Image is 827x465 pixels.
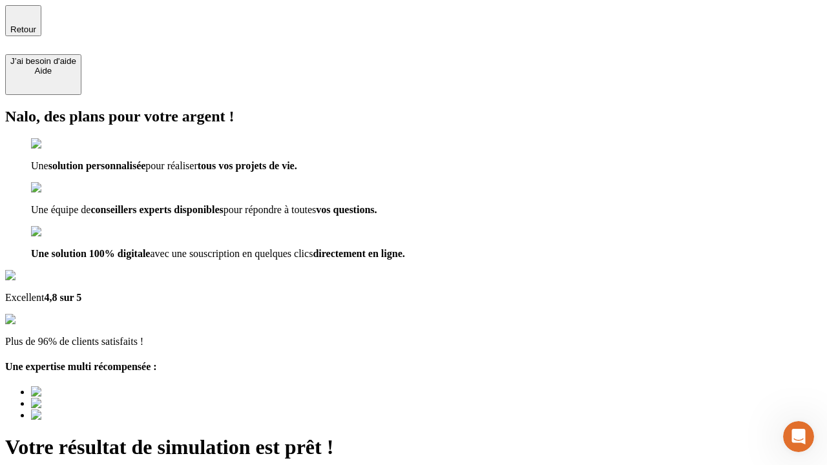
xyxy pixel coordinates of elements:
[31,182,87,194] img: checkmark
[31,204,90,215] span: Une équipe de
[31,248,150,259] span: Une solution 100% digitale
[5,435,822,459] h1: Votre résultat de simulation est prêt !
[31,160,48,171] span: Une
[313,248,404,259] span: directement en ligne.
[5,361,822,373] h4: Une expertise multi récompensée :
[145,160,197,171] span: pour réaliser
[31,138,87,150] img: checkmark
[5,5,41,36] button: Retour
[90,204,223,215] span: conseillers experts disponibles
[783,421,814,452] iframe: Intercom live chat
[5,270,80,282] img: Google Review
[150,248,313,259] span: avec une souscription en quelques clics
[316,204,377,215] span: vos questions.
[5,336,822,347] p: Plus de 96% de clients satisfaits !
[31,398,151,409] img: Best savings advice award
[5,54,81,95] button: J’ai besoin d'aideAide
[31,386,151,398] img: Best savings advice award
[5,292,44,303] span: Excellent
[5,314,69,325] img: reviews stars
[10,56,76,66] div: J’ai besoin d'aide
[10,25,36,34] span: Retour
[48,160,146,171] span: solution personnalisée
[31,409,151,421] img: Best savings advice award
[198,160,297,171] span: tous vos projets de vie.
[224,204,317,215] span: pour répondre à toutes
[10,66,76,76] div: Aide
[44,292,81,303] span: 4,8 sur 5
[5,108,822,125] h2: Nalo, des plans pour votre argent !
[31,226,87,238] img: checkmark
